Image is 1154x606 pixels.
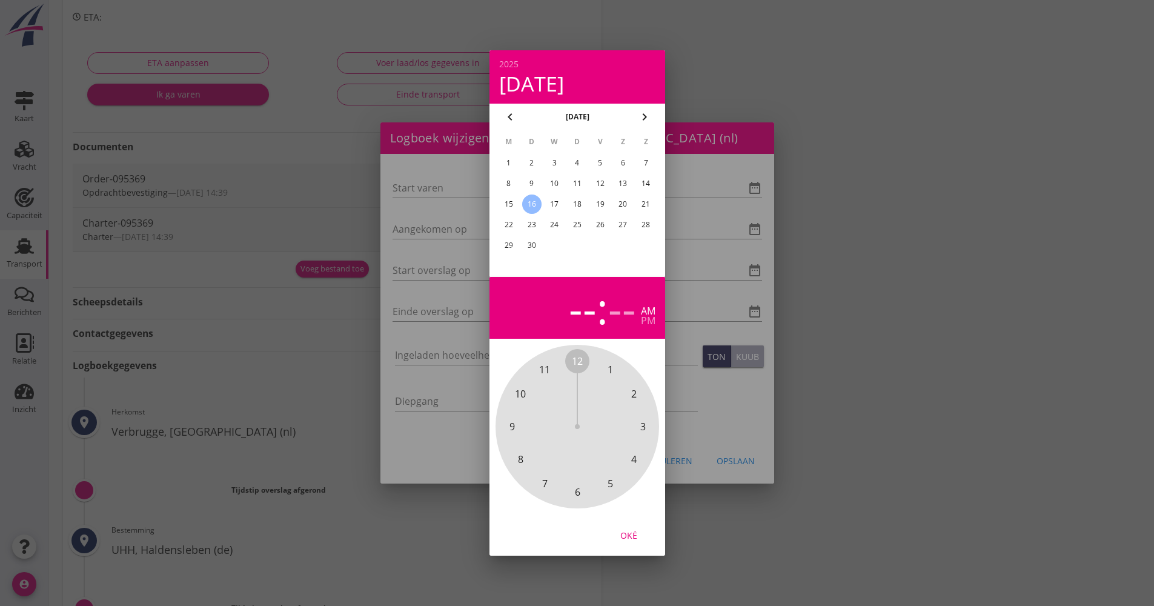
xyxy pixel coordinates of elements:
i: chevron_left [503,110,517,124]
span: 1 [607,362,612,377]
i: chevron_right [637,110,652,124]
button: Oké [602,524,655,546]
span: 11 [539,362,550,377]
button: 1 [499,153,518,173]
span: 8 [517,452,523,467]
button: 3 [545,153,564,173]
button: 28 [636,215,655,235]
span: 4 [631,452,637,467]
span: 3 [640,419,645,434]
button: 14 [636,174,655,193]
button: 24 [545,215,564,235]
th: W [543,132,565,152]
div: pm [641,316,655,325]
span: 7 [542,476,547,491]
th: M [498,132,520,152]
th: Z [635,132,657,152]
button: 7 [636,153,655,173]
button: 26 [590,215,609,235]
span: 2 [631,387,637,401]
div: 2025 [499,60,655,68]
button: 15 [499,195,518,214]
div: Oké [612,529,646,542]
button: [DATE] [562,108,592,126]
th: V [589,132,611,152]
span: 5 [607,476,612,491]
th: D [566,132,588,152]
button: 30 [522,236,541,255]
button: 5 [590,153,609,173]
button: 23 [522,215,541,235]
button: 4 [567,153,586,173]
button: 27 [613,215,632,235]
span: : [597,287,608,329]
button: 19 [590,195,609,214]
button: 8 [499,174,518,193]
button: 10 [545,174,564,193]
div: [DATE] [499,73,655,94]
button: 21 [636,195,655,214]
button: 18 [567,195,586,214]
button: 25 [567,215,586,235]
div: am [641,306,655,316]
th: D [520,132,542,152]
button: 6 [613,153,632,173]
span: 12 [572,354,583,368]
button: 20 [613,195,632,214]
button: 11 [567,174,586,193]
button: 2 [522,153,541,173]
button: 12 [590,174,609,193]
span: 10 [515,387,526,401]
div: -- [569,287,597,329]
div: -- [608,287,636,329]
th: Z [612,132,634,152]
button: 9 [522,174,541,193]
span: 9 [509,419,514,434]
button: 29 [499,236,518,255]
button: 22 [499,215,518,235]
button: 16 [522,195,541,214]
button: 13 [613,174,632,193]
span: 6 [574,485,580,499]
button: 17 [545,195,564,214]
